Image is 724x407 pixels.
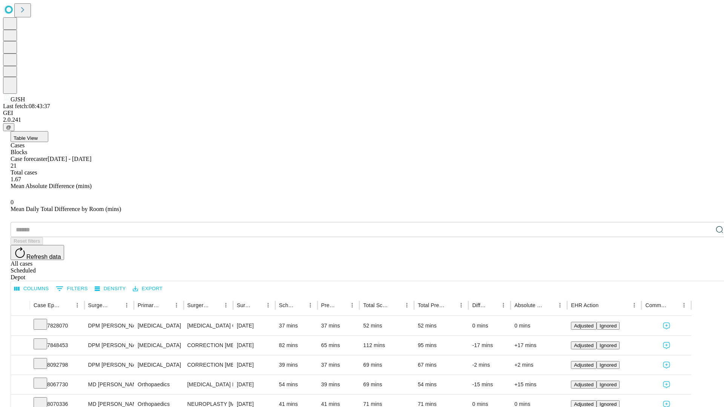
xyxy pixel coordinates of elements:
div: DPM [PERSON_NAME] [PERSON_NAME] [88,336,130,355]
span: Reset filters [14,238,40,244]
span: Total cases [11,169,37,176]
span: Table View [14,135,38,141]
div: -17 mins [472,336,507,355]
span: 21 [11,162,17,169]
div: 7828070 [34,316,81,335]
button: Sort [599,300,610,311]
div: 0 mins [514,316,563,335]
div: 39 mins [321,375,356,394]
div: DPM [PERSON_NAME] [PERSON_NAME] [88,355,130,375]
button: Refresh data [11,245,64,260]
button: Menu [555,300,565,311]
button: Show filters [54,283,90,295]
div: Predicted In Room Duration [321,302,336,308]
button: Select columns [12,283,51,295]
div: CORRECTION [MEDICAL_DATA], RESECTION [MEDICAL_DATA] BASE [187,336,229,355]
button: Sort [210,300,221,311]
div: 37 mins [279,316,314,335]
span: Ignored [600,382,617,387]
div: DPM [PERSON_NAME] [PERSON_NAME] [88,316,130,335]
button: Sort [445,300,456,311]
div: 54 mins [279,375,314,394]
div: 39 mins [279,355,314,375]
span: Adjusted [574,362,594,368]
div: 8092798 [34,355,81,375]
button: Ignored [597,322,620,330]
button: Menu [121,300,132,311]
button: Sort [668,300,679,311]
button: Expand [15,378,26,392]
button: Expand [15,320,26,333]
div: -2 mins [472,355,507,375]
button: Table View [11,131,48,142]
button: Sort [295,300,305,311]
div: Total Predicted Duration [418,302,445,308]
button: Menu [498,300,509,311]
div: Comments [645,302,667,308]
button: Menu [456,300,466,311]
span: Refresh data [26,254,61,260]
div: Case Epic Id [34,302,61,308]
div: 2.0.241 [3,116,721,123]
div: -15 mins [472,375,507,394]
button: Density [93,283,128,295]
div: Surgery Date [237,302,252,308]
button: Adjusted [571,341,597,349]
button: @ [3,123,14,131]
button: Menu [679,300,689,311]
button: Adjusted [571,361,597,369]
div: MD [PERSON_NAME] [PERSON_NAME] [88,375,130,394]
button: Reset filters [11,237,43,245]
button: Menu [347,300,357,311]
button: Ignored [597,381,620,389]
div: 52 mins [418,316,465,335]
div: Surgery Name [187,302,209,308]
span: GJSH [11,96,25,103]
button: Expand [15,339,26,352]
button: Sort [61,300,72,311]
div: CORRECTION [MEDICAL_DATA] [187,355,229,375]
button: Menu [263,300,273,311]
button: Expand [15,359,26,372]
button: Sort [391,300,402,311]
button: Export [131,283,164,295]
span: Adjusted [574,382,594,387]
span: Case forecaster [11,156,48,162]
div: Orthopaedics [138,375,179,394]
div: [MEDICAL_DATA] RELEASE [187,375,229,394]
div: Total Scheduled Duration [363,302,390,308]
div: Scheduled In Room Duration [279,302,294,308]
div: 67 mins [418,355,465,375]
div: [MEDICAL_DATA] [138,316,179,335]
div: Primary Service [138,302,160,308]
div: +15 mins [514,375,563,394]
span: Adjusted [574,401,594,407]
button: Sort [488,300,498,311]
span: 0 [11,199,14,205]
div: 54 mins [418,375,465,394]
span: Ignored [600,362,617,368]
span: 1.67 [11,176,21,182]
div: 52 mins [363,316,410,335]
div: 65 mins [321,336,356,355]
span: [DATE] - [DATE] [48,156,91,162]
div: 95 mins [418,336,465,355]
span: Mean Absolute Difference (mins) [11,183,92,189]
div: 69 mins [363,375,410,394]
span: Last fetch: 08:43:37 [3,103,50,109]
div: 82 mins [279,336,314,355]
div: 112 mins [363,336,410,355]
div: Absolute Difference [514,302,543,308]
button: Ignored [597,361,620,369]
div: [DATE] [237,375,271,394]
div: [MEDICAL_DATA] COMPLETE EXCISION 5TH [MEDICAL_DATA] HEAD [187,316,229,335]
div: 7848453 [34,336,81,355]
div: [DATE] [237,316,271,335]
button: Ignored [597,341,620,349]
div: GEI [3,110,721,116]
button: Menu [72,300,83,311]
div: Difference [472,302,487,308]
div: +2 mins [514,355,563,375]
div: [DATE] [237,336,271,355]
span: Ignored [600,323,617,329]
